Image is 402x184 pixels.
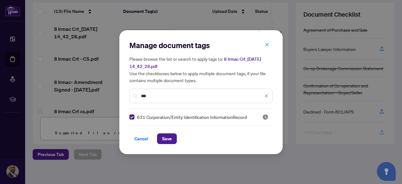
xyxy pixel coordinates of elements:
button: Open asap [377,162,396,181]
h2: Manage document tags [129,40,273,50]
span: 8 Irmac Crt_[DATE] 14_42_28.pdf [129,56,261,69]
button: Cancel [129,133,153,144]
span: Pending Review [262,114,269,120]
span: Save [162,134,172,144]
img: status [262,114,269,120]
span: close [265,42,269,47]
h5: Please browse the list or search to apply tags to: Use the checkboxes below to apply multiple doc... [129,55,273,84]
span: 631 Corporation/Entity Identification InformationRecord [137,114,247,120]
span: close [264,94,269,98]
button: Save [157,133,177,144]
span: Cancel [134,134,148,144]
